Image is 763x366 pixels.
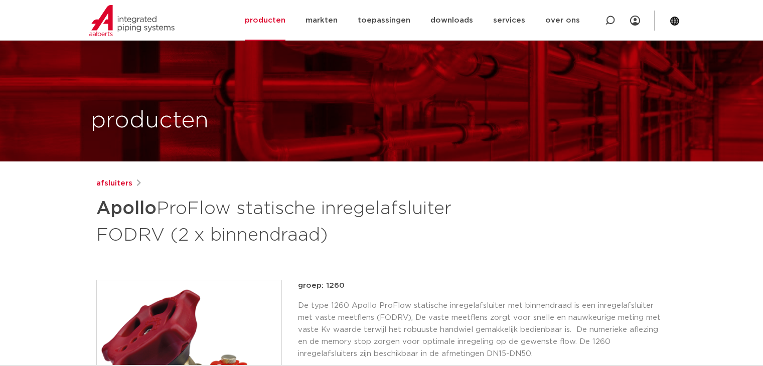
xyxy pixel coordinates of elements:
strong: Apollo [96,200,157,218]
h1: ProFlow statische inregelafsluiter FODRV (2 x binnendraad) [96,194,473,248]
p: De type 1260 Apollo ProFlow statische inregelafsluiter met binnendraad is een inregelafsluiter me... [298,300,667,360]
h1: producten [91,105,209,137]
a: afsluiters [96,177,132,190]
p: groep: 1260 [298,280,667,292]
